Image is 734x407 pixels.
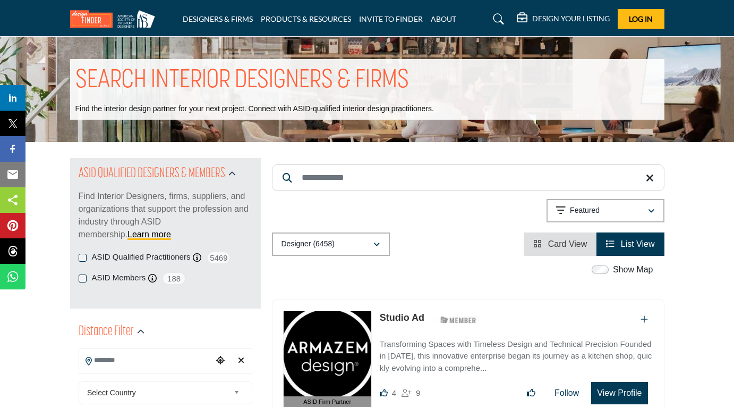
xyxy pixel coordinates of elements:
a: Learn more [127,230,171,239]
a: Transforming Spaces with Timeless Design and Technical Precision Founded in [DATE], this innovati... [380,332,653,375]
button: View Profile [591,382,647,404]
label: ASID Members [92,272,146,284]
span: ASID Firm Partner [303,397,351,406]
img: Site Logo [70,10,160,28]
p: Find the interior design partner for your next project. Connect with ASID-qualified interior desi... [75,104,434,114]
a: Search [483,11,511,28]
div: Clear search location [233,350,249,372]
button: Designer (6458) [272,232,390,256]
span: 5469 [207,251,231,264]
span: Log In [629,14,653,23]
span: 4 [392,388,396,397]
a: ABOUT [431,14,456,23]
span: 9 [416,388,420,397]
div: Choose your current location [212,350,228,372]
input: Search Location [79,350,213,371]
input: ASID Members checkbox [79,275,87,283]
input: Search Keyword [272,164,664,191]
h1: SEARCH INTERIOR DESIGNERS & FIRMS [75,64,409,97]
p: Featured [570,205,600,216]
img: Studio Ad [284,311,371,396]
label: ASID Qualified Practitioners [92,251,191,263]
img: ASID Members Badge Icon [434,313,482,327]
h5: DESIGN YOUR LISTING [532,14,610,23]
h2: Distance Filter [79,322,134,342]
p: Studio Ad [380,311,424,325]
p: Find Interior Designers, firms, suppliers, and organizations that support the profession and indu... [79,190,252,241]
span: Select Country [87,386,229,399]
a: View List [606,239,654,248]
button: Log In [618,9,664,29]
button: Featured [547,199,664,222]
h2: ASID QUALIFIED DESIGNERS & MEMBERS [79,164,225,184]
span: Card View [548,239,587,248]
p: Designer (6458) [281,239,335,250]
input: ASID Qualified Practitioners checkbox [79,254,87,262]
a: Add To List [641,315,648,324]
p: Transforming Spaces with Timeless Design and Technical Precision Founded in [DATE], this innovati... [380,338,653,375]
button: Like listing [520,383,542,404]
div: DESIGN YOUR LISTING [517,13,610,26]
a: DESIGNERS & FIRMS [183,14,253,23]
i: Likes [380,389,388,397]
button: Follow [548,383,586,404]
div: Followers [402,387,420,400]
a: PRODUCTS & RESOURCES [261,14,351,23]
li: List View [596,232,664,256]
li: Card View [524,232,596,256]
a: Studio Ad [380,312,424,323]
a: INVITE TO FINDER [359,14,423,23]
a: View Card [533,239,587,248]
span: 188 [162,272,186,285]
label: Show Map [613,263,653,276]
span: List View [621,239,655,248]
